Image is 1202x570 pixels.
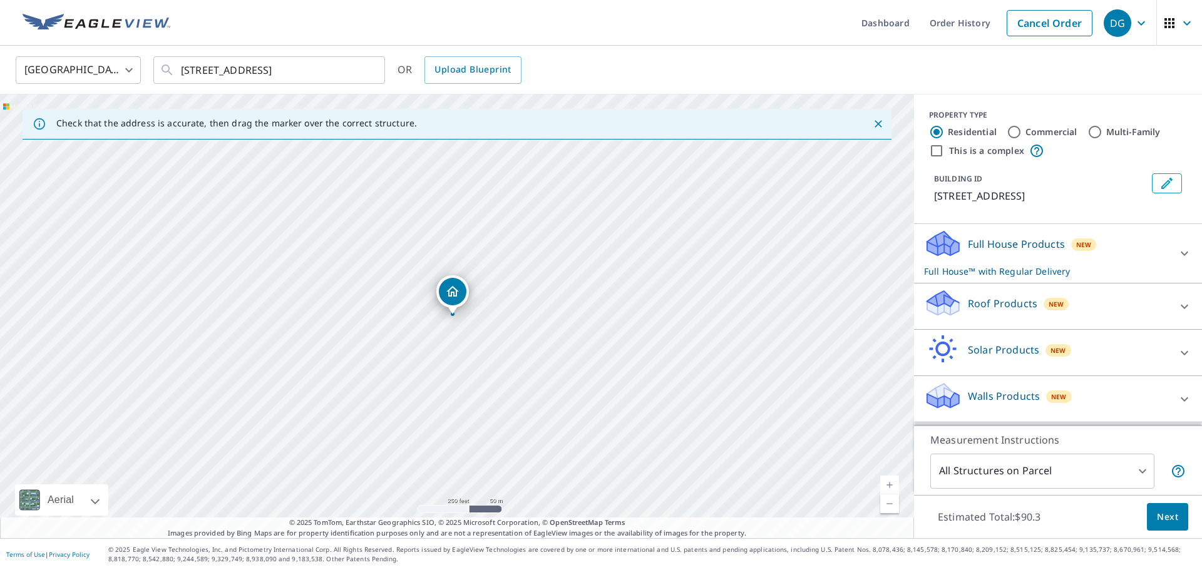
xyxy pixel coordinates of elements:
[968,389,1040,404] p: Walls Products
[424,56,521,84] a: Upload Blueprint
[870,116,886,132] button: Close
[1157,509,1178,525] span: Next
[605,517,625,527] a: Terms
[930,432,1186,447] p: Measurement Instructions
[930,454,1154,489] div: All Structures on Parcel
[924,335,1192,370] div: Solar ProductsNew
[1051,392,1067,402] span: New
[44,484,78,516] div: Aerial
[1171,464,1186,479] span: Your report will include each building or structure inside the parcel boundary. In some cases, du...
[924,381,1192,417] div: Walls ProductsNew
[1049,299,1064,309] span: New
[1152,173,1182,193] button: Edit building 1
[16,53,141,88] div: [GEOGRAPHIC_DATA]
[949,145,1024,157] label: This is a complex
[934,188,1147,203] p: [STREET_ADDRESS]
[398,56,521,84] div: OR
[1025,126,1077,138] label: Commercial
[880,476,899,494] a: Current Level 17, Zoom In
[108,545,1196,564] p: © 2025 Eagle View Technologies, Inc. and Pictometry International Corp. All Rights Reserved. Repo...
[1104,9,1131,37] div: DG
[1050,345,1066,355] span: New
[15,484,108,516] div: Aerial
[924,229,1192,278] div: Full House ProductsNewFull House™ with Regular Delivery
[924,265,1169,278] p: Full House™ with Regular Delivery
[1076,240,1092,250] span: New
[49,550,90,559] a: Privacy Policy
[924,288,1192,324] div: Roof ProductsNew
[6,550,45,559] a: Terms of Use
[434,62,511,78] span: Upload Blueprint
[928,503,1050,531] p: Estimated Total: $90.3
[968,237,1065,252] p: Full House Products
[968,342,1039,357] p: Solar Products
[56,118,417,129] p: Check that the address is accurate, then drag the marker over the correct structure.
[929,109,1187,121] div: PROPERTY TYPE
[23,14,170,33] img: EV Logo
[1007,10,1092,36] a: Cancel Order
[1106,126,1161,138] label: Multi-Family
[436,275,469,314] div: Dropped pin, building 1, Residential property, 622 Courthouse Rd North Chesterfield, VA 23236
[6,551,90,558] p: |
[289,517,625,528] span: © 2025 TomTom, Earthstar Geographics SIO, © 2025 Microsoft Corporation, ©
[934,173,982,184] p: BUILDING ID
[550,517,602,527] a: OpenStreetMap
[948,126,997,138] label: Residential
[181,53,359,88] input: Search by address or latitude-longitude
[1147,503,1188,531] button: Next
[968,296,1037,311] p: Roof Products
[880,494,899,513] a: Current Level 17, Zoom Out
